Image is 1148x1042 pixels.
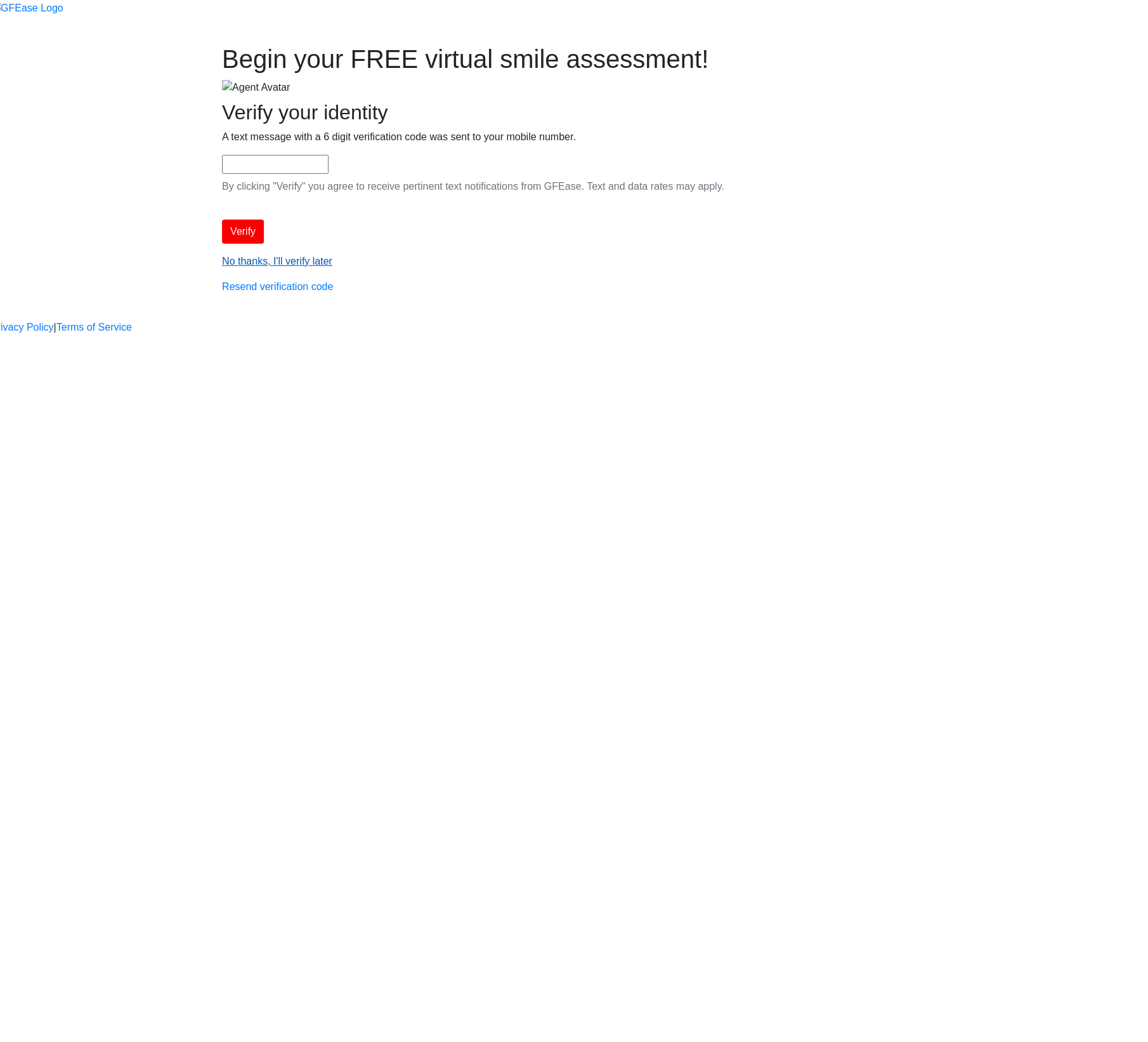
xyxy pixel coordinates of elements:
h2: Verify your identity [222,100,926,124]
a: | [54,320,56,335]
a: Terms of Service [56,320,132,335]
p: By clicking "Verify" you agree to receive pertinent text notifications from GFEase. Text and data... [222,179,926,194]
a: No thanks, I'll verify later [222,256,332,267]
img: Agent Avatar [222,80,290,95]
p: A text message with a 6 digit verification code was sent to your mobile number. [222,129,926,145]
a: Resend verification code [222,281,333,292]
button: Verify [222,220,264,244]
h1: Begin your FREE virtual smile assessment! [222,44,926,74]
